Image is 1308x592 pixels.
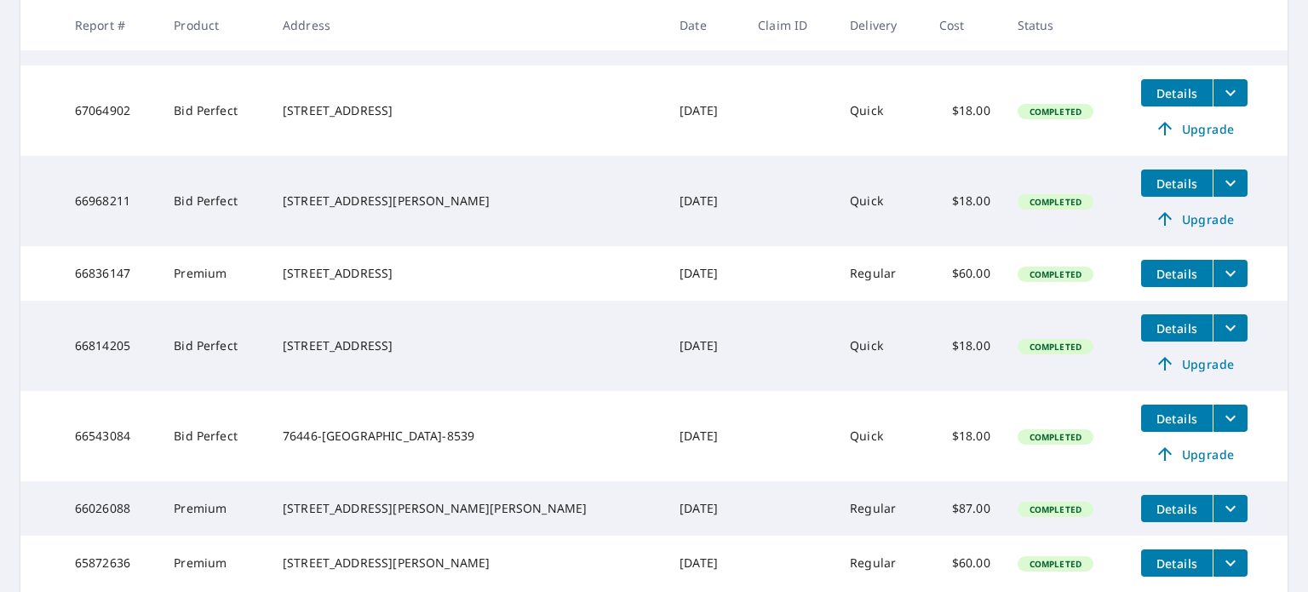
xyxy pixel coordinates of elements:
div: [STREET_ADDRESS] [283,337,652,354]
td: 66968211 [61,156,160,246]
td: $60.00 [926,536,1004,590]
span: Details [1151,555,1202,572]
button: detailsBtn-66814205 [1141,314,1213,342]
td: [DATE] [666,536,744,590]
td: 66543084 [61,391,160,481]
div: [STREET_ADDRESS] [283,102,652,119]
td: 65872636 [61,536,160,590]
span: Upgrade [1151,444,1237,464]
span: Completed [1019,431,1092,443]
span: Details [1151,320,1202,336]
button: filesDropdownBtn-65872636 [1213,549,1248,577]
span: Completed [1019,268,1092,280]
td: 66814205 [61,301,160,391]
td: Bid Perfect [160,66,269,156]
a: Upgrade [1141,440,1248,468]
td: $87.00 [926,481,1004,536]
td: $18.00 [926,156,1004,246]
td: [DATE] [666,301,744,391]
div: [STREET_ADDRESS][PERSON_NAME] [283,193,652,210]
span: Details [1151,501,1202,517]
td: Quick [836,156,925,246]
td: [DATE] [666,156,744,246]
span: Completed [1019,196,1092,208]
span: Upgrade [1151,118,1237,139]
span: Completed [1019,558,1092,570]
div: [STREET_ADDRESS] [283,265,652,282]
div: [STREET_ADDRESS][PERSON_NAME][PERSON_NAME] [283,500,652,517]
div: 76446-[GEOGRAPHIC_DATA]-8539 [283,428,652,445]
td: Bid Perfect [160,301,269,391]
a: Upgrade [1141,115,1248,142]
button: detailsBtn-66026088 [1141,495,1213,522]
td: Bid Perfect [160,156,269,246]
td: Quick [836,391,925,481]
a: Upgrade [1141,205,1248,233]
td: $18.00 [926,391,1004,481]
button: filesDropdownBtn-67064902 [1213,79,1248,106]
button: detailsBtn-66968211 [1141,170,1213,197]
span: Upgrade [1151,353,1237,374]
div: [STREET_ADDRESS][PERSON_NAME] [283,555,652,572]
button: detailsBtn-65872636 [1141,549,1213,577]
span: Details [1151,266,1202,282]
td: 66026088 [61,481,160,536]
span: Upgrade [1151,209,1237,229]
span: Completed [1019,341,1092,353]
td: Premium [160,246,269,301]
td: [DATE] [666,481,744,536]
button: filesDropdownBtn-66026088 [1213,495,1248,522]
span: Completed [1019,503,1092,515]
td: Bid Perfect [160,391,269,481]
span: Details [1151,411,1202,427]
td: [DATE] [666,391,744,481]
button: filesDropdownBtn-66968211 [1213,170,1248,197]
button: filesDropdownBtn-66543084 [1213,405,1248,432]
td: Regular [836,481,925,536]
a: Upgrade [1141,350,1248,377]
td: [DATE] [666,66,744,156]
td: $18.00 [926,66,1004,156]
td: $18.00 [926,301,1004,391]
td: 66836147 [61,246,160,301]
td: Quick [836,66,925,156]
button: filesDropdownBtn-66836147 [1213,260,1248,287]
button: detailsBtn-66836147 [1141,260,1213,287]
td: $60.00 [926,246,1004,301]
button: detailsBtn-66543084 [1141,405,1213,432]
td: Quick [836,301,925,391]
td: Premium [160,481,269,536]
td: Regular [836,246,925,301]
td: 67064902 [61,66,160,156]
span: Details [1151,85,1202,101]
span: Details [1151,175,1202,192]
td: Regular [836,536,925,590]
button: detailsBtn-67064902 [1141,79,1213,106]
button: filesDropdownBtn-66814205 [1213,314,1248,342]
td: [DATE] [666,246,744,301]
td: Premium [160,536,269,590]
span: Completed [1019,106,1092,118]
